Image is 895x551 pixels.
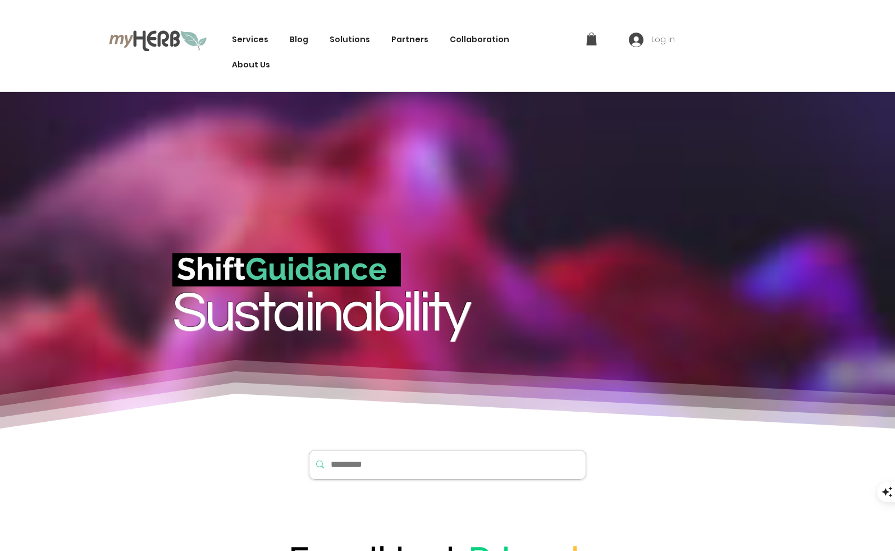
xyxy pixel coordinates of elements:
[284,29,314,50] a: Blog
[391,34,428,45] span: Partners
[172,284,469,342] span: Sustainability
[386,29,434,50] a: Partners
[226,29,274,50] a: Services
[331,450,562,479] input: Search...
[621,29,683,51] button: Log In
[290,34,308,45] span: Blog
[324,29,376,50] div: Solutions
[232,59,270,71] span: About Us
[647,34,679,45] span: Log In
[226,54,276,75] a: About Us
[226,29,573,75] nav: Site
[450,34,509,45] span: Collaboration
[232,34,268,45] span: Services
[330,34,370,45] span: Solutions
[109,29,207,51] img: myHerb Logo
[245,251,387,287] span: Guidance
[177,251,245,287] span: Shift
[444,29,515,50] a: Collaboration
